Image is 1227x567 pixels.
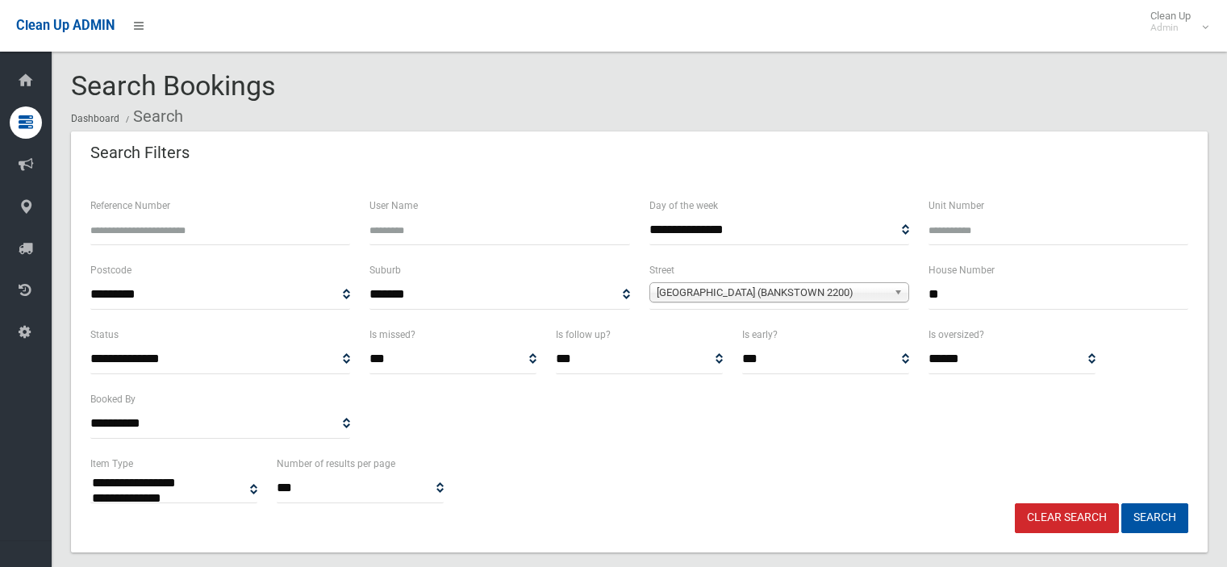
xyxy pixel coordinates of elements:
[122,102,183,131] li: Search
[1142,10,1207,34] span: Clean Up
[369,261,401,279] label: Suburb
[657,283,887,302] span: [GEOGRAPHIC_DATA] (BANKSTOWN 2200)
[929,197,984,215] label: Unit Number
[71,137,209,169] header: Search Filters
[90,326,119,344] label: Status
[929,261,995,279] label: House Number
[1150,22,1191,34] small: Admin
[277,455,395,473] label: Number of results per page
[556,326,611,344] label: Is follow up?
[369,326,415,344] label: Is missed?
[649,261,674,279] label: Street
[71,113,119,124] a: Dashboard
[16,18,115,33] span: Clean Up ADMIN
[90,390,136,408] label: Booked By
[1121,503,1188,533] button: Search
[1015,503,1119,533] a: Clear Search
[71,69,276,102] span: Search Bookings
[369,197,418,215] label: User Name
[742,326,778,344] label: Is early?
[90,455,133,473] label: Item Type
[90,261,131,279] label: Postcode
[90,197,170,215] label: Reference Number
[929,326,984,344] label: Is oversized?
[649,197,718,215] label: Day of the week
